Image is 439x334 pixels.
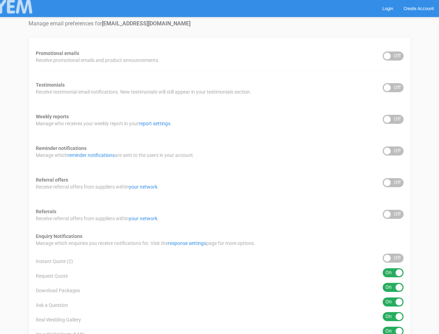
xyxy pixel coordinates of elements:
a: your network [129,216,157,221]
span: Manage which enquiries you receive notifications for. Visit the page for more options. [36,240,255,247]
strong: Weekly reports [36,114,69,119]
strong: Enquiry Notifications [36,233,82,239]
a: your network [129,184,157,190]
strong: Promotional emails [36,50,79,56]
span: Instant Quote (2) [36,258,73,265]
strong: [EMAIL_ADDRESS][DOMAIN_NAME] [102,20,190,27]
span: Receive promotional emails and product announcements. [36,57,160,64]
strong: Testimonials [36,82,65,88]
span: Real Wedding Gallery [36,316,81,323]
span: Receive referral offers from suppliers within . [36,215,159,222]
span: Request Quote [36,272,68,279]
a: reminder notifications [67,152,115,158]
strong: Referral offers [36,177,68,183]
span: Manage who receives your weekly report in your . [36,120,172,127]
a: response settings [168,240,206,246]
span: Manage which are sent to the users in your account. [36,152,194,159]
span: Receive testimonial email notifications. New testimonials will still appear in your testimonials ... [36,88,251,95]
span: Download Packages [36,287,80,294]
span: Ask a Question [36,302,68,309]
a: report settings [139,121,170,126]
strong: Reminder notifications [36,145,87,151]
h4: Manage email preferences for [29,21,411,27]
span: Receive referral offers from suppliers within . [36,183,159,190]
strong: Referrals [36,209,56,214]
